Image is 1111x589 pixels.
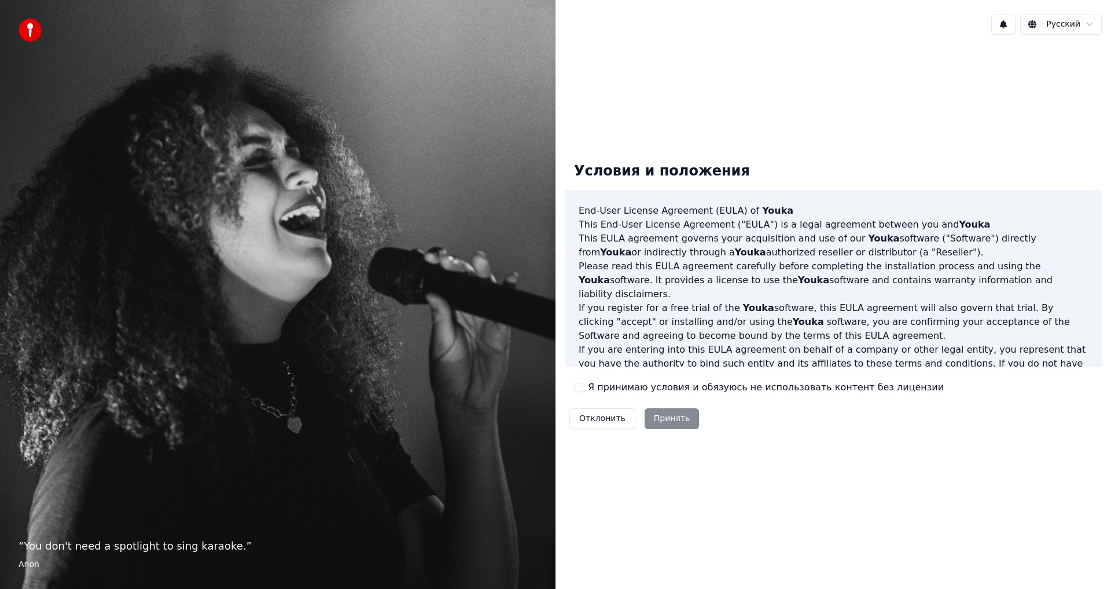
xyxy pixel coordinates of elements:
[569,408,635,429] button: Отклонить
[579,218,1088,232] p: This End-User License Agreement ("EULA") is a legal agreement between you and
[959,219,990,230] span: Youka
[19,19,42,42] img: youka
[579,232,1088,259] p: This EULA agreement governs your acquisition and use of our software ("Software") directly from o...
[19,538,537,554] p: “ You don't need a spotlight to sing karaoke. ”
[579,204,1088,218] h3: End-User License Agreement (EULA) of
[565,153,759,190] div: Условия и положения
[868,233,899,244] span: Youka
[579,343,1088,398] p: If you are entering into this EULA agreement on behalf of a company or other legal entity, you re...
[762,205,793,216] span: Youka
[798,275,829,286] span: Youka
[579,259,1088,301] p: Please read this EULA agreement carefully before completing the installation process and using th...
[588,381,944,394] label: Я принимаю условия и обязуюсь не использовать контент без лицензии
[743,302,774,313] span: Youka
[793,316,824,327] span: Youka
[735,247,766,258] span: Youka
[579,301,1088,343] p: If you register for a free trial of the software, this EULA agreement will also govern that trial...
[600,247,631,258] span: Youka
[579,275,610,286] span: Youka
[19,559,537,570] footer: Anon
